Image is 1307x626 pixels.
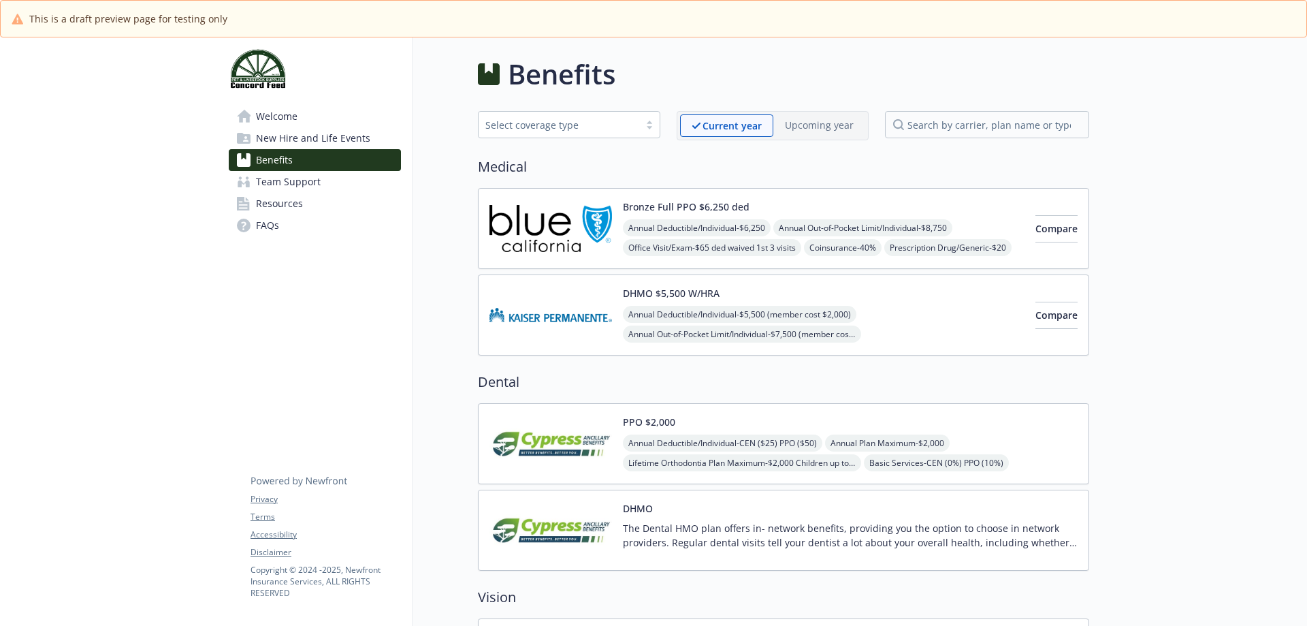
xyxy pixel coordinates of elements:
[623,286,720,300] button: DHMO $5,500 W/HRA
[885,111,1089,138] input: search by carrier, plan name or type
[623,454,861,471] span: Lifetime Orthodontia Plan Maximum - $2,000 Children up to 19
[489,286,612,344] img: Kaiser Permanente Insurance Company carrier logo
[623,219,771,236] span: Annual Deductible/Individual - $6,250
[229,171,401,193] a: Team Support
[489,200,612,257] img: Blue Shield of California carrier logo
[1035,302,1078,329] button: Compare
[773,219,952,236] span: Annual Out-of-Pocket Limit/Individual - $8,750
[785,118,854,132] p: Upcoming year
[256,171,321,193] span: Team Support
[256,127,370,149] span: New Hire and Life Events
[29,12,227,26] span: This is a draft preview page for testing only
[623,326,861,343] span: Annual Out-of-Pocket Limit/Individual - $7,500 (member cost $4,000)
[508,54,615,95] h1: Benefits
[251,493,400,505] a: Privacy
[256,193,303,215] span: Resources
[251,546,400,559] a: Disclaimer
[229,106,401,127] a: Welcome
[229,149,401,171] a: Benefits
[251,511,400,523] a: Terms
[623,200,749,214] button: Bronze Full PPO $6,250 ded
[251,529,400,541] a: Accessibility
[485,118,632,132] div: Select coverage type
[825,435,950,452] span: Annual Plan Maximum - $2,000
[229,193,401,215] a: Resources
[478,157,1089,177] h2: Medical
[623,306,856,323] span: Annual Deductible/Individual - $5,500 (member cost $2,000)
[623,501,653,516] button: DHMO
[478,372,1089,392] h2: Dental
[256,106,297,127] span: Welcome
[1035,215,1078,242] button: Compare
[251,564,400,599] p: Copyright © 2024 - 2025 , Newfront Insurance Services, ALL RIGHTS RESERVED
[256,215,279,236] span: FAQs
[703,119,762,133] p: Current year
[623,239,801,256] span: Office Visit/Exam - $65 ded waived 1st 3 visits
[773,114,865,137] span: Upcoming year
[623,415,675,429] button: PPO $2,000
[1035,222,1078,235] span: Compare
[1035,309,1078,322] span: Compare
[256,149,293,171] span: Benefits
[864,454,1009,471] span: Basic Services - CEN (0%) PPO (10%)
[623,435,822,452] span: Annual Deductible/Individual - CEN ($25) PPO ($50)
[623,521,1078,550] p: The Dental HMO plan offers in- network benefits, providing you the option to choose in network pr...
[478,587,1089,608] h2: Vision
[229,215,401,236] a: FAQs
[229,127,401,149] a: New Hire and Life Events
[489,501,612,559] img: Cypress Ancillary Benefits carrier logo
[804,239,882,256] span: Coinsurance - 40%
[489,415,612,473] img: Cypress Ancillary Benefits carrier logo
[884,239,1012,256] span: Prescription Drug/Generic - $20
